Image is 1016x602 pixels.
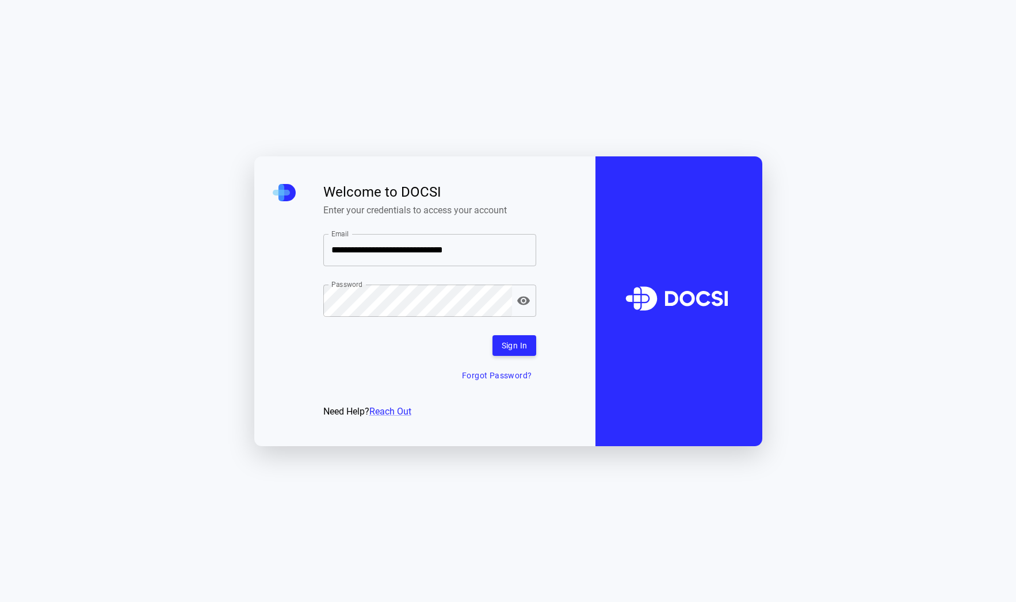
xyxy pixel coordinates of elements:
img: DOCSI Logo [616,261,741,341]
span: Enter your credentials to access your account [323,205,537,216]
button: Forgot Password? [457,365,536,386]
label: Email [331,229,349,239]
div: Need Help? [323,405,537,419]
img: DOCSI Mini Logo [273,184,296,201]
label: Password [331,279,362,289]
a: Reach Out [369,406,411,417]
span: Welcome to DOCSI [323,184,537,200]
button: Sign In [492,335,537,356]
